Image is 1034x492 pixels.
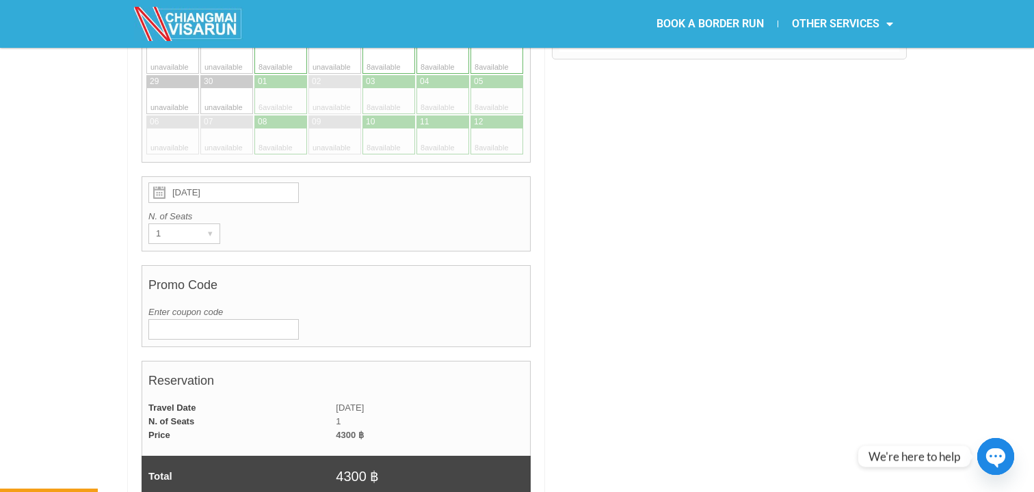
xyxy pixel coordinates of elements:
div: 11 [420,116,429,128]
td: 1 [336,415,530,428]
a: OTHER SERVICES [778,8,907,40]
td: 4300 ฿ [336,428,530,442]
div: 05 [474,76,483,87]
a: BOOK A BORDER RUN [643,8,778,40]
div: 07 [204,116,213,128]
h4: Promo Code [148,271,524,305]
label: Enter coupon code [148,305,524,319]
div: 1 [149,224,194,243]
label: N. of Seats [148,210,524,223]
td: N. of Seats [142,415,336,428]
div: 02 [312,76,321,87]
div: 01 [258,76,267,87]
div: 12 [474,116,483,128]
div: 10 [366,116,375,128]
div: 29 [150,76,159,87]
td: Travel Date [142,401,336,415]
div: 04 [420,76,429,87]
div: ▾ [200,224,220,243]
h4: Reservation [148,367,524,401]
div: 08 [258,116,267,128]
td: [DATE] [336,401,530,415]
div: 06 [150,116,159,128]
nav: Menu [517,8,907,40]
div: 09 [312,116,321,128]
div: 30 [204,76,213,87]
td: Price [142,428,336,442]
div: 03 [366,76,375,87]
